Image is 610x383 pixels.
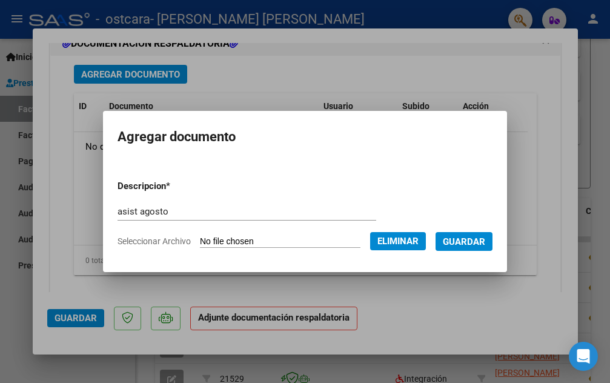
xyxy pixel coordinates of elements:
span: Seleccionar Archivo [118,236,191,246]
div: Open Intercom Messenger [569,342,598,371]
button: Guardar [436,232,492,251]
button: Eliminar [370,232,426,250]
h2: Agregar documento [118,125,492,148]
span: Guardar [443,236,485,247]
span: Eliminar [377,236,419,247]
p: Descripcion [118,179,230,193]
